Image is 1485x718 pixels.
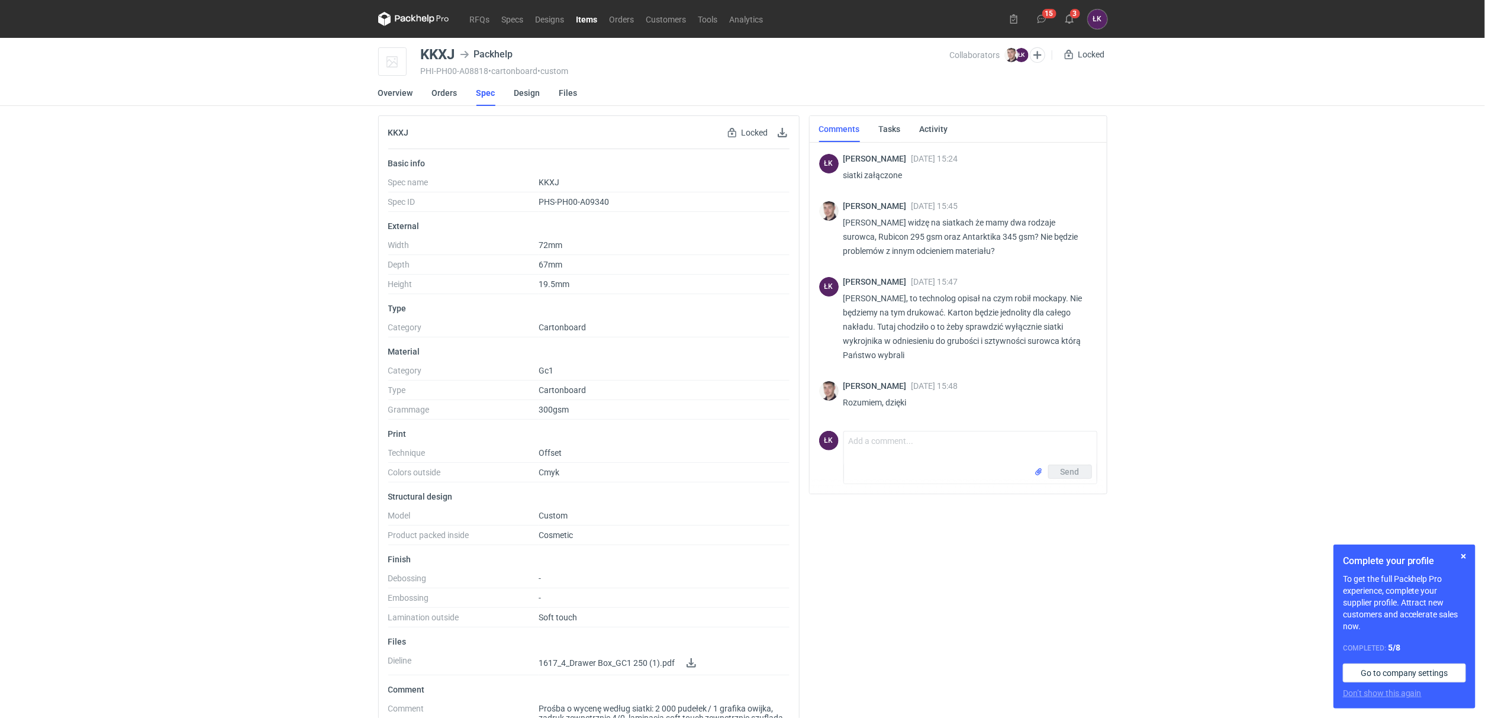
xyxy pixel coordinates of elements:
dt: Grammage [388,405,539,420]
img: Maciej Sikora [819,381,839,401]
span: [DATE] 15:48 [911,381,958,391]
p: External [388,221,790,231]
a: Items [571,12,604,26]
a: Overview [378,80,413,106]
div: Completed: [1343,642,1466,654]
p: Files [388,637,790,646]
p: Structural design [388,492,790,501]
span: [DATE] 15:45 [911,201,958,211]
dt: Depth [388,260,539,275]
a: Design [514,80,540,106]
a: Customers [640,12,692,26]
strong: 5 / 8 [1388,643,1400,652]
a: Orders [432,80,458,106]
span: [DATE] 15:47 [911,277,958,286]
dt: Dieline [388,656,539,675]
a: Analytics [724,12,769,26]
span: • custom [538,66,569,76]
p: Basic info [388,159,790,168]
span: 19.5mm [539,279,569,289]
button: Skip for now [1457,549,1471,564]
p: [PERSON_NAME], to technolog opisał na czym robił mockapy. Nie będziemy na tym drukować. Karton bę... [843,291,1088,362]
dt: Debossing [388,574,539,588]
svg: Packhelp Pro [378,12,449,26]
dt: Lamination outside [388,613,539,627]
div: KKXJ [421,47,455,62]
button: Don’t show this again [1343,687,1422,699]
dt: Colors outside [388,468,539,482]
span: 67mm [539,260,562,269]
div: PHI-PH00-A08818 [421,66,949,76]
button: 3 [1060,9,1079,28]
a: Orders [604,12,640,26]
span: Cartonboard [539,385,586,395]
dt: Type [388,385,539,400]
span: [PERSON_NAME] [843,154,911,163]
span: - [539,574,541,583]
div: Łukasz Kowalski [1088,9,1107,29]
span: - [539,593,541,603]
span: 1617_4_Drawer Box_GC1 250 (1).pdf [539,658,675,668]
dt: Spec ID [388,197,539,212]
dt: Height [388,279,539,294]
p: Print [388,429,790,439]
a: Go to company settings [1343,664,1466,682]
p: [PERSON_NAME] widzę na siatkach że mamy dwa rodzaje surowca, Rubicon 295 gsm oraz Antarktika 345 ... [843,215,1088,258]
span: • cartonboard [489,66,538,76]
div: Locked [725,125,771,140]
dt: Category [388,366,539,381]
span: [DATE] 15:24 [911,154,958,163]
dt: Product packed inside [388,530,539,545]
a: Activity [920,116,948,142]
span: PHS-PH00-A09340 [539,197,609,207]
p: Type [388,304,790,313]
span: [PERSON_NAME] [843,381,911,391]
div: Locked [1062,47,1107,62]
span: [PERSON_NAME] [843,201,911,211]
span: KKXJ [539,178,559,187]
figcaption: ŁK [819,154,839,173]
span: 300gsm [539,405,569,414]
dt: Spec name [388,178,539,192]
p: To get the full Packhelp Pro experience, complete your supplier profile. Attract new customers an... [1343,573,1466,632]
button: Send [1048,465,1092,479]
a: Specs [496,12,530,26]
span: [PERSON_NAME] [843,277,911,286]
div: Łukasz Kowalski [819,431,839,450]
div: Packhelp [460,47,513,62]
dt: Technique [388,448,539,463]
a: Tasks [879,116,901,142]
img: Maciej Sikora [1004,48,1019,62]
span: Send [1061,468,1080,476]
button: Download specification [775,125,790,140]
img: Maciej Sikora [819,201,839,221]
dt: Embossing [388,593,539,608]
a: Files [559,80,578,106]
h2: KKXJ [388,128,409,137]
p: Rozumiem, dzięki [843,395,1088,410]
figcaption: ŁK [1014,48,1029,62]
a: Designs [530,12,571,26]
dt: Category [388,323,539,337]
dt: Width [388,240,539,255]
a: Spec [476,80,495,106]
span: Soft touch [539,613,577,622]
dt: Model [388,511,539,526]
span: Cmyk [539,468,559,477]
p: Comment [388,685,790,694]
span: Offset [539,448,562,458]
p: Finish [388,555,790,564]
h1: Complete your profile [1343,554,1466,568]
a: Tools [692,12,724,26]
a: Comments [819,116,860,142]
span: Custom [539,511,568,520]
span: Cartonboard [539,323,586,332]
button: ŁK [1088,9,1107,29]
button: 15 [1032,9,1051,28]
figcaption: ŁK [819,431,839,450]
figcaption: ŁK [819,277,839,297]
a: RFQs [464,12,496,26]
span: 72mm [539,240,562,250]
